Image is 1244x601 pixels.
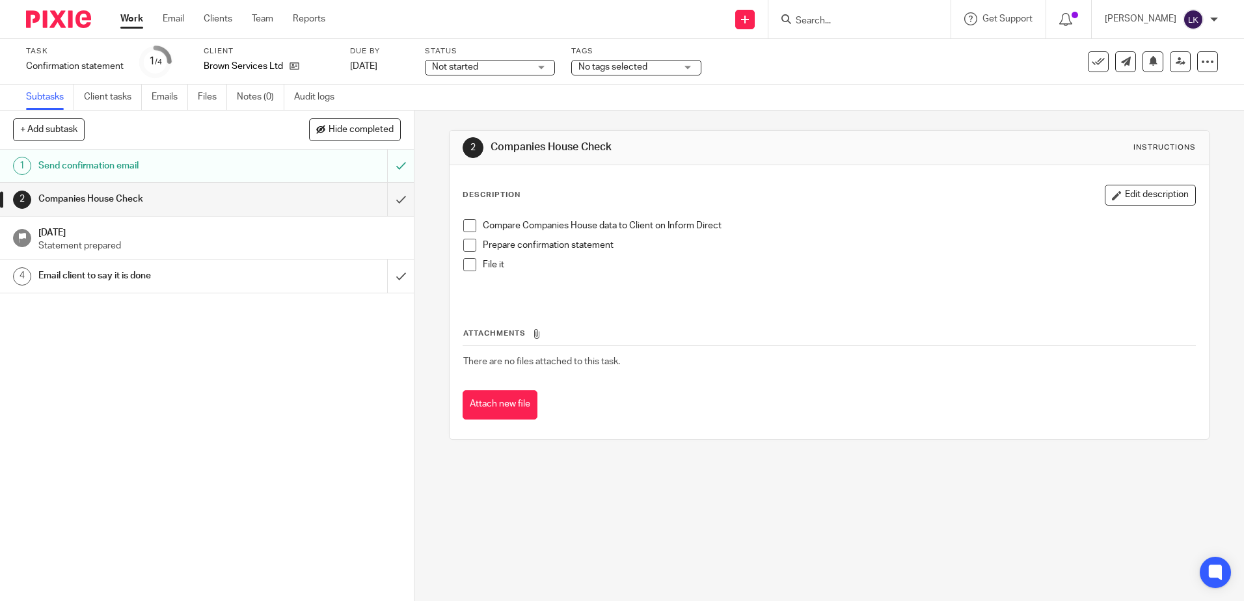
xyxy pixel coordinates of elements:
label: Client [204,46,334,57]
p: Prepare confirmation statement [483,239,1195,252]
a: Work [120,12,143,25]
div: Instructions [1133,142,1196,153]
div: 2 [463,137,483,158]
label: Tags [571,46,701,57]
div: 1 [13,157,31,175]
img: svg%3E [1183,9,1204,30]
a: Subtasks [26,85,74,110]
small: /4 [155,59,162,66]
a: Notes (0) [237,85,284,110]
a: Audit logs [294,85,344,110]
span: There are no files attached to this task. [463,357,620,366]
div: Confirmation statement [26,60,124,73]
div: 4 [13,267,31,286]
p: Description [463,190,521,200]
a: Reports [293,12,325,25]
span: No tags selected [578,62,647,72]
p: File it [483,258,1195,271]
button: Attach new file [463,390,537,420]
p: Brown Services Ltd [204,60,283,73]
a: Team [252,12,273,25]
p: Statement prepared [38,239,401,252]
label: Due by [350,46,409,57]
button: + Add subtask [13,118,85,140]
input: Search [794,16,912,27]
label: Status [425,46,555,57]
h1: Email client to say it is done [38,266,262,286]
button: Edit description [1105,185,1196,206]
h1: [DATE] [38,223,401,239]
h1: Companies House Check [491,140,857,154]
button: Hide completed [309,118,401,140]
span: [DATE] [350,62,377,71]
a: Email [163,12,184,25]
a: Client tasks [84,85,142,110]
span: Hide completed [329,125,394,135]
span: Attachments [463,330,526,337]
p: Compare Companies House data to Client on Inform Direct [483,219,1195,232]
label: Task [26,46,124,57]
span: Get Support [982,14,1033,23]
a: Clients [204,12,232,25]
h1: Send confirmation email [38,156,262,176]
img: Pixie [26,10,91,28]
h1: Companies House Check [38,189,262,209]
div: 2 [13,191,31,209]
p: [PERSON_NAME] [1105,12,1176,25]
div: 1 [149,54,162,69]
a: Files [198,85,227,110]
span: Not started [432,62,478,72]
a: Emails [152,85,188,110]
